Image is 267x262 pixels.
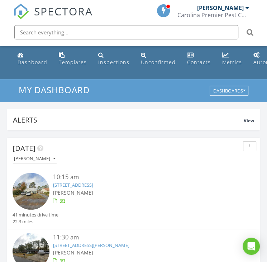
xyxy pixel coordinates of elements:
input: Search everything... [14,25,238,39]
img: streetview [13,173,49,210]
a: Metrics [219,49,245,69]
span: [PERSON_NAME] [53,249,93,256]
a: Unconfirmed [138,49,178,69]
button: [PERSON_NAME] [13,154,57,164]
div: [PERSON_NAME] [197,4,244,11]
div: Unconfirmed [141,59,176,66]
button: Dashboards [210,86,248,96]
span: [PERSON_NAME] [53,189,93,196]
div: Dashboard [18,59,47,66]
img: The Best Home Inspection Software - Spectora [13,4,29,19]
a: 10:15 am [STREET_ADDRESS] [PERSON_NAME] 41 minutes drive time 22.3 miles [13,173,254,225]
div: Open Intercom Messenger [243,238,260,255]
a: Dashboard [15,49,50,69]
a: Inspections [95,49,132,69]
div: Inspections [98,59,129,66]
div: Templates [59,59,87,66]
div: 22.3 miles [13,218,58,225]
a: SPECTORA [13,10,93,25]
div: Dashboards [213,89,245,94]
span: SPECTORA [34,4,93,19]
a: [STREET_ADDRESS][PERSON_NAME] [53,242,129,248]
span: [DATE] [13,143,35,153]
span: My Dashboard [19,84,90,96]
a: Contacts [184,49,214,69]
span: View [244,118,254,124]
div: 11:30 am [53,233,234,242]
a: Templates [56,49,90,69]
div: Carolina Premier Pest Control [177,11,249,19]
div: Contacts [187,59,211,66]
a: [STREET_ADDRESS] [53,182,93,188]
div: 41 minutes drive time [13,211,58,218]
div: Metrics [222,59,242,66]
div: [PERSON_NAME] [14,156,56,161]
div: 10:15 am [53,173,234,182]
div: Alerts [13,115,244,125]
